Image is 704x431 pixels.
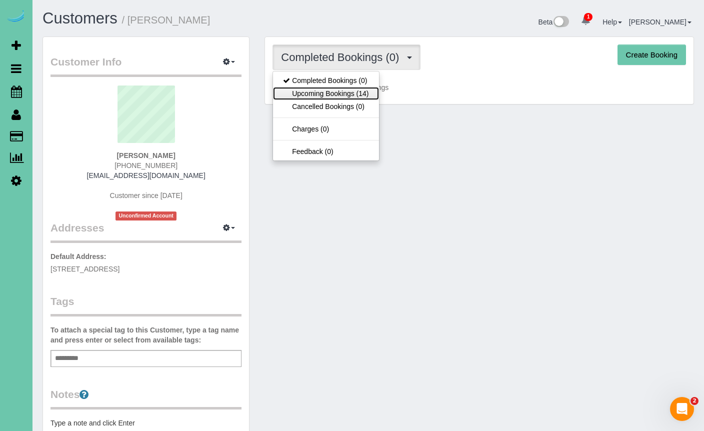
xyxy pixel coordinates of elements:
[273,100,378,113] a: Cancelled Bookings (0)
[273,145,378,158] a: Feedback (0)
[115,211,176,220] span: Unconfirmed Account
[602,18,622,26] a: Help
[272,82,686,92] p: Customer has 0 Completed Bookings
[42,9,117,27] a: Customers
[50,294,241,316] legend: Tags
[6,10,26,24] img: Automaid Logo
[576,10,595,32] a: 1
[50,265,119,273] span: [STREET_ADDRESS]
[114,161,177,169] span: [PHONE_NUMBER]
[584,13,592,21] span: 1
[50,251,106,261] label: Default Address:
[50,387,241,409] legend: Notes
[273,122,378,135] a: Charges (0)
[116,151,175,159] strong: [PERSON_NAME]
[552,16,569,29] img: New interface
[50,418,241,428] pre: Type a note and click Enter
[281,51,404,63] span: Completed Bookings (0)
[538,18,569,26] a: Beta
[690,397,698,405] span: 2
[87,171,205,179] a: [EMAIL_ADDRESS][DOMAIN_NAME]
[273,74,378,87] a: Completed Bookings (0)
[50,54,241,77] legend: Customer Info
[272,44,420,70] button: Completed Bookings (0)
[50,325,241,345] label: To attach a special tag to this Customer, type a tag name and press enter or select from availabl...
[122,14,210,25] small: / [PERSON_NAME]
[629,18,691,26] a: [PERSON_NAME]
[670,397,694,421] iframe: Intercom live chat
[617,44,686,65] button: Create Booking
[110,191,182,199] span: Customer since [DATE]
[273,87,378,100] a: Upcoming Bookings (14)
